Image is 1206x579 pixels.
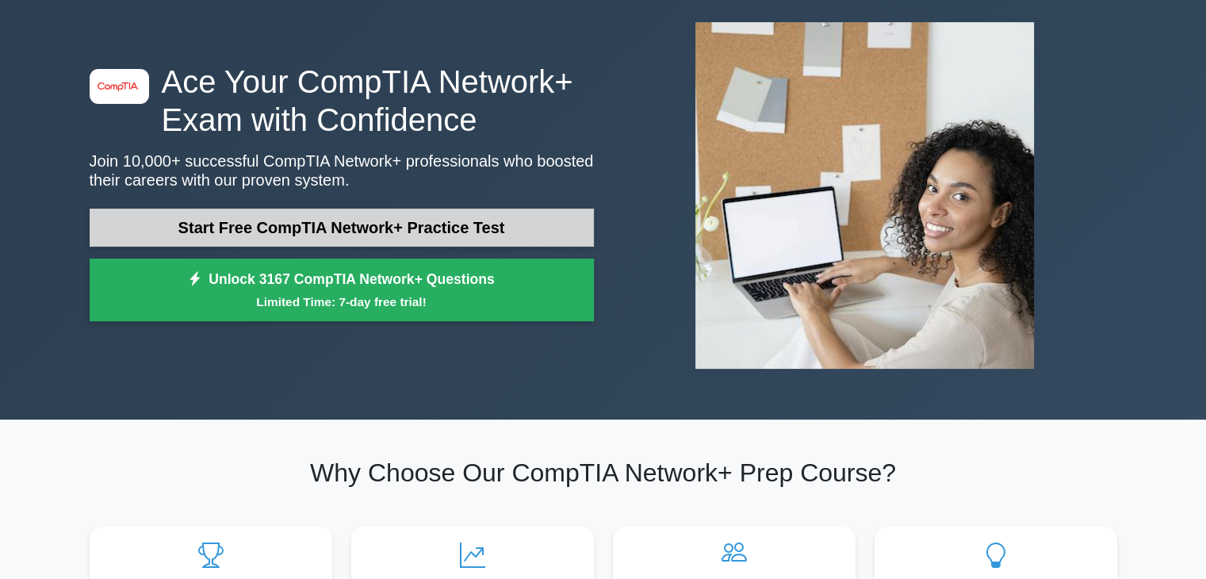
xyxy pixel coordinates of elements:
[90,458,1117,488] h2: Why Choose Our CompTIA Network+ Prep Course?
[109,293,574,311] small: Limited Time: 7-day free trial!
[90,209,594,247] a: Start Free CompTIA Network+ Practice Test
[90,63,594,139] h1: Ace Your CompTIA Network+ Exam with Confidence
[90,259,594,322] a: Unlock 3167 CompTIA Network+ QuestionsLimited Time: 7-day free trial!
[90,151,594,190] p: Join 10,000+ successful CompTIA Network+ professionals who boosted their careers with our proven ...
